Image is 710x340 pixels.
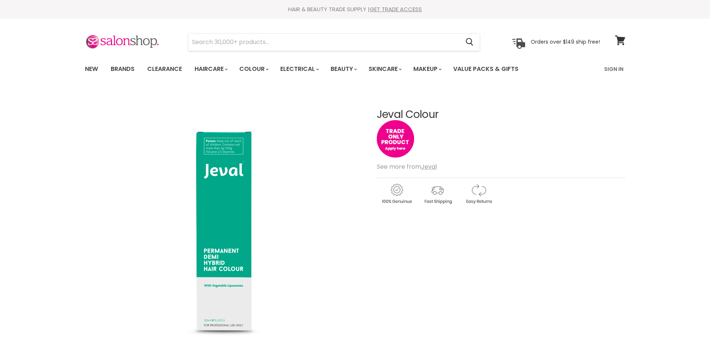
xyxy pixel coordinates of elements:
span: See more from [377,162,437,171]
img: shipping.gif [418,183,457,205]
a: Sign In [600,61,628,77]
input: Search [188,34,460,51]
img: returns.gif [459,183,498,205]
a: Makeup [408,61,446,77]
a: Jeval [421,162,437,171]
a: Colour [234,61,273,77]
a: Skincare [363,61,406,77]
nav: Main [76,58,635,80]
ul: Main menu [79,58,562,80]
a: Electrical [275,61,324,77]
button: Search [460,34,480,51]
p: Orders over $149 ship free! [531,38,600,45]
form: Product [188,33,480,51]
a: Brands [105,61,140,77]
img: genuine.gif [377,183,416,205]
a: Haircare [189,61,232,77]
a: Beauty [325,61,362,77]
a: New [79,61,104,77]
img: tradeonly_small.jpg [377,120,414,157]
h1: Jeval Colour [377,109,625,121]
a: GET TRADE ACCESS [370,5,422,13]
a: Clearance [142,61,187,77]
a: Value Packs & Gifts [448,61,524,77]
div: HAIR & BEAUTY TRADE SUPPLY | [76,6,635,13]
